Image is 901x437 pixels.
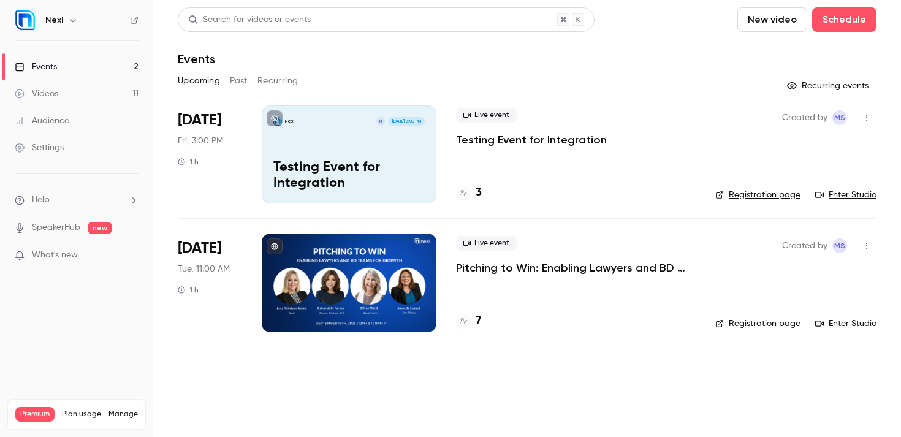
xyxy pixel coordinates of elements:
span: Melissa Strauss [832,238,847,253]
a: 3 [456,184,482,201]
a: Registration page [715,317,800,330]
button: New video [737,7,807,32]
a: Testing Event for IntegrationNexlM[DATE] 3:00 PMTesting Event for Integration [262,105,436,203]
a: Manage [108,409,138,419]
button: Recurring [257,71,298,91]
span: Premium [15,407,55,422]
div: Search for videos or events [188,13,311,26]
div: Videos [15,88,58,100]
button: Schedule [812,7,876,32]
p: Nexl [285,118,294,124]
button: Upcoming [178,71,220,91]
div: Events [15,61,57,73]
div: 1 h [178,285,199,295]
span: [DATE] [178,238,221,258]
div: Audience [15,115,69,127]
img: Nexl [15,10,35,30]
span: Tue, 11:00 AM [178,263,230,275]
div: Settings [15,142,64,154]
span: Fri, 3:00 PM [178,135,223,147]
span: MS [834,110,845,125]
span: Live event [456,108,517,123]
div: Sep 16 Tue, 11:00 AM (America/Chicago) [178,234,242,332]
a: SpeakerHub [32,221,80,234]
span: [DATE] 3:00 PM [388,117,424,126]
span: Melissa Strauss [832,110,847,125]
button: Recurring events [781,76,876,96]
span: Plan usage [62,409,101,419]
span: Live event [456,236,517,251]
div: Aug 29 Fri, 3:00 PM (America/Chicago) [178,105,242,203]
a: Enter Studio [815,189,876,201]
a: Pitching to Win: Enabling Lawyers and BD Teams for Growth [456,260,696,275]
a: Enter Studio [815,317,876,330]
button: Past [230,71,248,91]
span: new [88,222,112,234]
h4: 7 [476,313,481,330]
li: help-dropdown-opener [15,194,139,207]
span: Help [32,194,50,207]
div: M [376,116,386,126]
div: 1 h [178,157,199,167]
h1: Events [178,51,215,66]
h4: 3 [476,184,482,201]
a: Testing Event for Integration [456,132,607,147]
h6: Nexl [45,14,63,26]
a: Registration page [715,189,800,201]
span: [DATE] [178,110,221,130]
p: Testing Event for Integration [273,160,425,192]
a: 7 [456,313,481,330]
span: Created by [782,110,827,125]
span: Created by [782,238,827,253]
span: What's new [32,249,78,262]
span: MS [834,238,845,253]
